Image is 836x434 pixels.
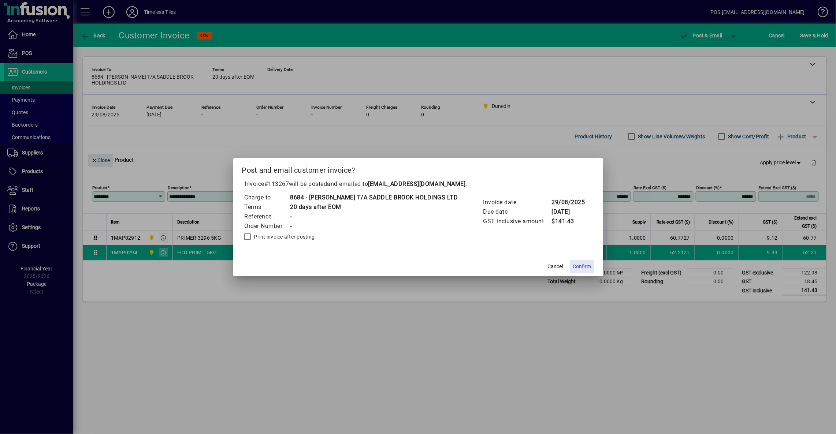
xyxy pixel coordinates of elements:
h2: Post and email customer invoice? [233,158,603,179]
button: Confirm [570,260,594,273]
span: Cancel [548,263,563,270]
span: #113267 [264,180,289,187]
td: Due date [483,207,551,217]
td: 29/08/2025 [551,198,585,207]
td: Order Number [244,221,290,231]
td: - [290,212,458,221]
span: Confirm [573,263,591,270]
td: Reference [244,212,290,221]
span: and emailed to [327,180,466,187]
td: GST inclusive amount [483,217,551,226]
td: Invoice date [483,198,551,207]
label: Print invoice after posting [253,233,315,240]
p: Invoice will be posted . [242,180,594,188]
td: 20 days after EOM [290,202,458,212]
td: [DATE] [551,207,585,217]
td: Charge to [244,193,290,202]
td: 8684 - [PERSON_NAME] T/A SADDLE BROOK HOLDINGS LTD [290,193,458,202]
td: $141.43 [551,217,585,226]
button: Cancel [544,260,567,273]
b: [EMAIL_ADDRESS][DOMAIN_NAME] [368,180,466,187]
td: - [290,221,458,231]
td: Terms [244,202,290,212]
